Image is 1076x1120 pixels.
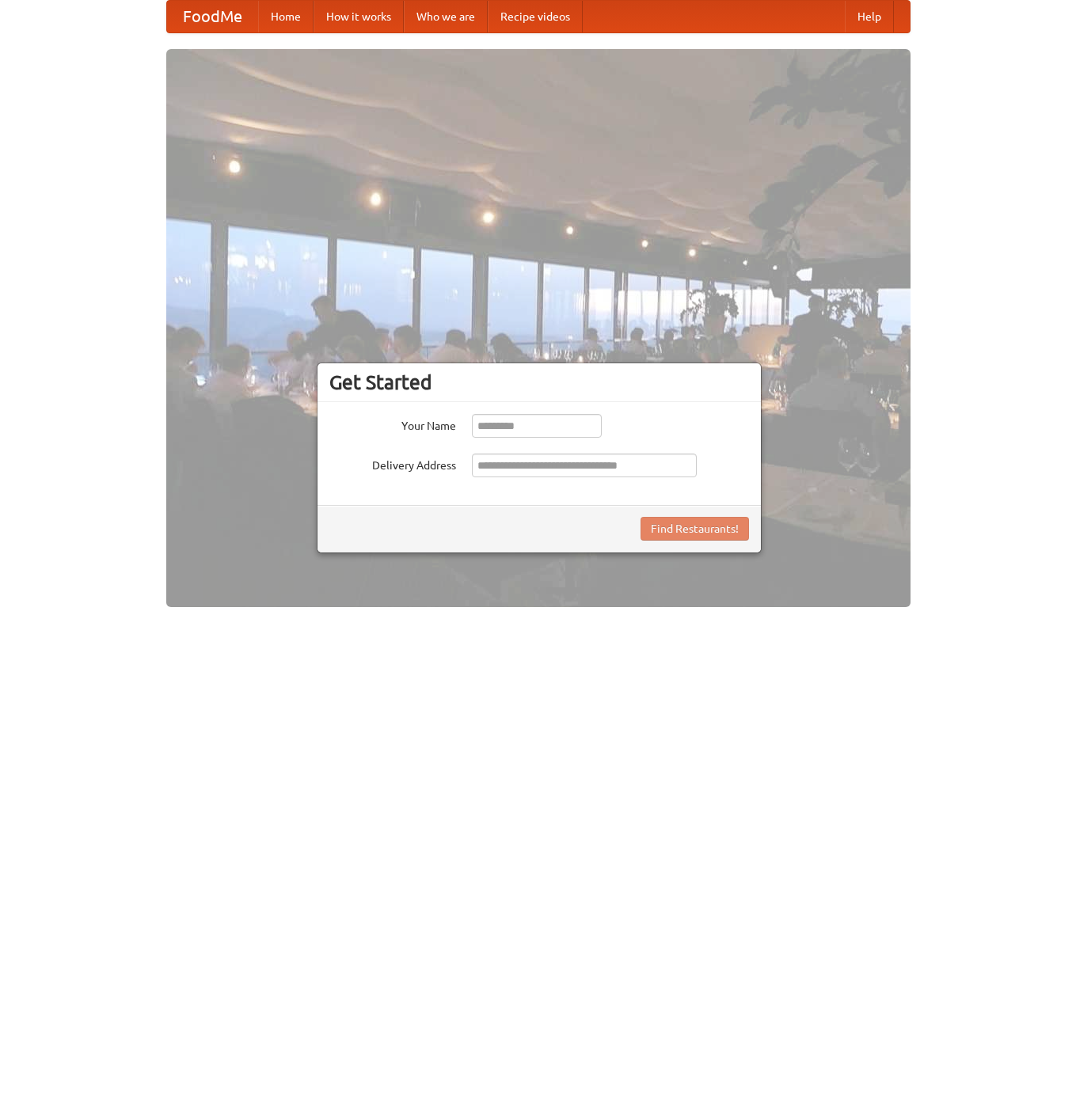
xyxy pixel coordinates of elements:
[641,517,749,541] button: Find Restaurants!
[329,454,456,473] label: Delivery Address
[167,1,258,32] a: FoodMe
[258,1,314,32] a: Home
[845,1,894,32] a: Help
[329,414,456,434] label: Your Name
[329,370,749,394] h3: Get Started
[314,1,404,32] a: How it works
[488,1,583,32] a: Recipe videos
[404,1,488,32] a: Who we are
